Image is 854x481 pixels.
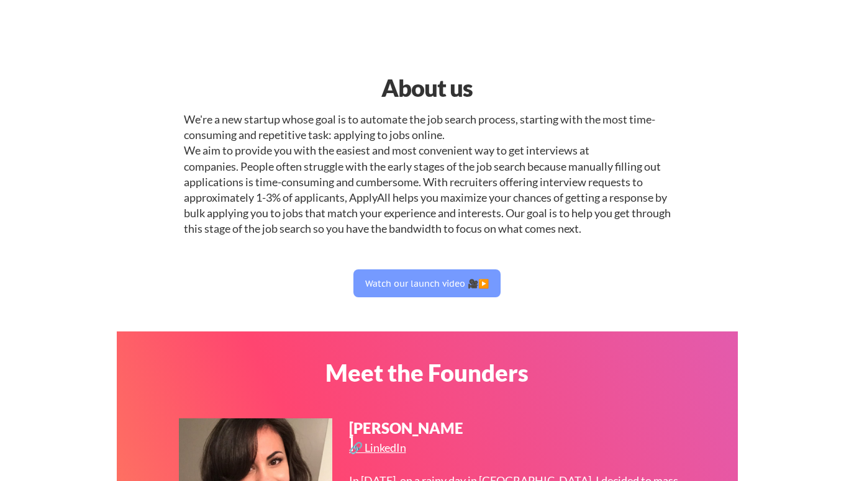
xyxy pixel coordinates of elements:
[349,442,409,457] a: 🔗 LinkedIn
[353,269,501,297] button: Watch our launch video 🎥▶️
[349,421,465,451] div: [PERSON_NAME]
[268,361,586,384] div: Meet the Founders
[268,70,586,106] div: About us
[184,112,671,237] div: We're a new startup whose goal is to automate the job search process, starting with the most time...
[349,442,409,453] div: 🔗 LinkedIn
